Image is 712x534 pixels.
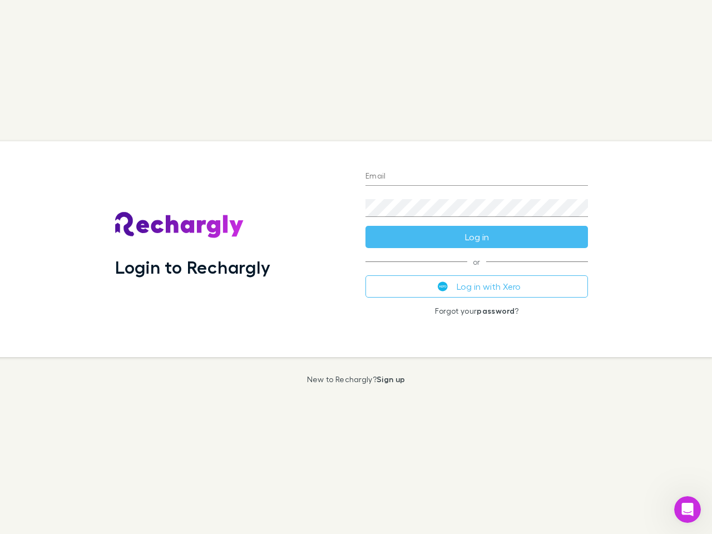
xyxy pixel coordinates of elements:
span: or [365,261,588,262]
p: New to Rechargly? [307,375,406,384]
button: Log in with Xero [365,275,588,298]
iframe: Intercom live chat [674,496,701,523]
p: Forgot your ? [365,306,588,315]
img: Rechargly's Logo [115,212,244,239]
h1: Login to Rechargly [115,256,270,278]
img: Xero's logo [438,281,448,291]
a: password [477,306,515,315]
a: Sign up [377,374,405,384]
button: Log in [365,226,588,248]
